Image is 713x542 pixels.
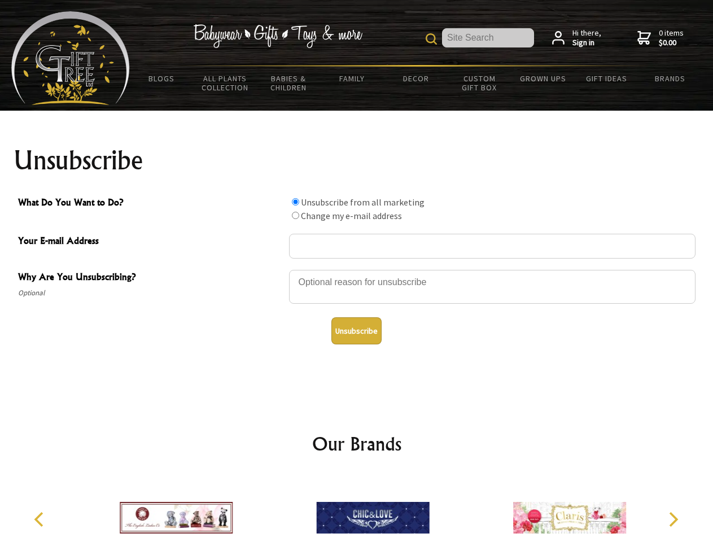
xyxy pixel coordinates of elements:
strong: Sign in [572,38,601,48]
h1: Unsubscribe [14,147,700,174]
a: All Plants Collection [194,67,257,99]
img: Babyware - Gifts - Toys and more... [11,11,130,105]
a: Brands [638,67,702,90]
label: Change my e-mail address [301,210,402,221]
span: Hi there, [572,28,601,48]
input: What Do You Want to Do? [292,212,299,219]
a: Decor [384,67,448,90]
textarea: Why Are You Unsubscribing? [289,270,695,304]
a: BLOGS [130,67,194,90]
button: Unsubscribe [331,317,382,344]
span: Optional [18,286,283,300]
a: Grown Ups [511,67,575,90]
button: Previous [28,507,53,532]
h2: Our Brands [23,430,691,457]
a: Babies & Children [257,67,321,99]
span: Why Are You Unsubscribing? [18,270,283,286]
input: What Do You Want to Do? [292,198,299,206]
input: Your E-mail Address [289,234,695,259]
span: 0 items [659,28,684,48]
strong: $0.00 [659,38,684,48]
a: 0 items$0.00 [637,28,684,48]
a: Custom Gift Box [448,67,511,99]
span: What Do You Want to Do? [18,195,283,212]
a: Family [321,67,384,90]
img: product search [426,33,437,45]
a: Hi there,Sign in [552,28,601,48]
img: Babywear - Gifts - Toys & more [193,24,362,48]
input: Site Search [442,28,534,47]
label: Unsubscribe from all marketing [301,196,425,208]
span: Your E-mail Address [18,234,283,250]
a: Gift Ideas [575,67,638,90]
button: Next [660,507,685,532]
